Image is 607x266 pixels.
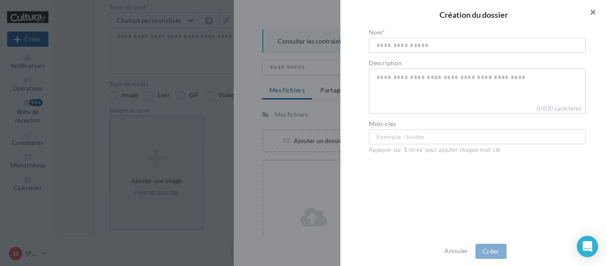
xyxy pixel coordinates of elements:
div: Appuyer sur 'Entrée' pour ajouter chaque mot-clé [369,146,586,154]
h2: Création du dossier [355,11,593,19]
label: Mots-clés [369,121,586,127]
label: Description [369,60,586,66]
span: Exemple : Soldes [376,132,425,142]
button: Créer [475,244,507,259]
button: Annuler [441,246,471,256]
label: 0/600 caractères [369,104,586,114]
div: Open Intercom Messenger [577,236,598,257]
